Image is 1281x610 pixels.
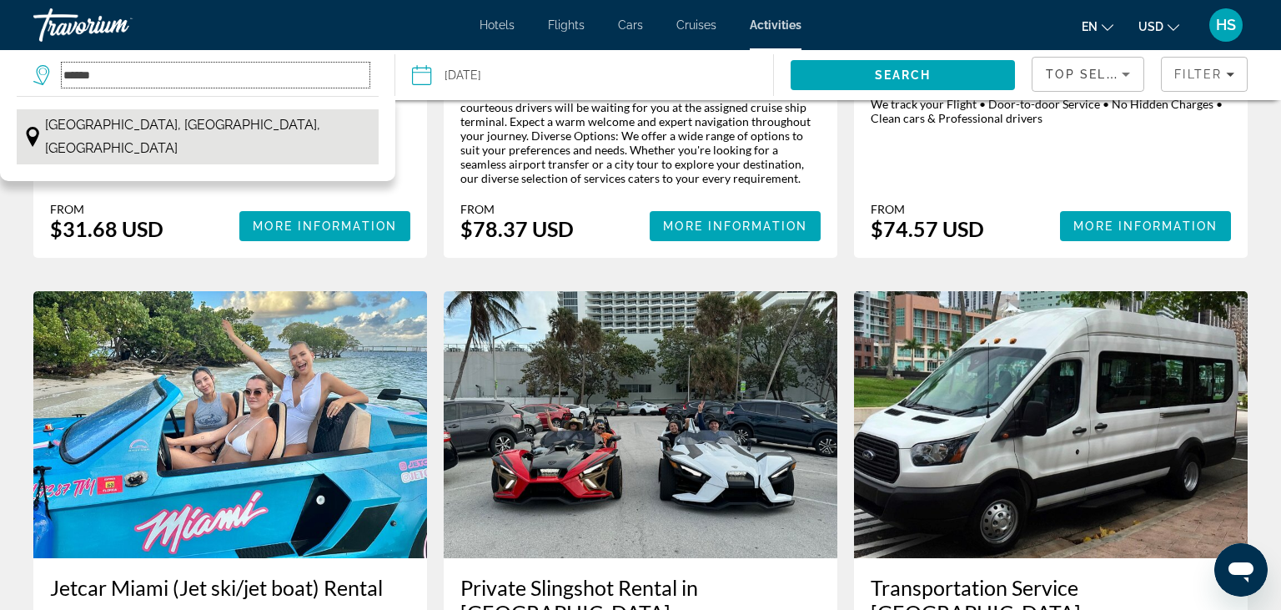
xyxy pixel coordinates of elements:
[50,202,163,216] div: From
[1138,20,1163,33] span: USD
[1046,68,1141,81] span: Top Sellers
[663,219,807,233] span: More Information
[791,60,1015,90] button: Search
[33,3,200,47] a: Travorium
[875,68,932,82] span: Search
[871,202,984,216] div: From
[412,50,773,100] button: [DATE]Date: Oct 9, 2025
[1204,8,1248,43] button: User Menu
[1174,68,1222,81] span: Filter
[253,219,397,233] span: More Information
[1046,64,1130,84] mat-select: Sort by
[1216,17,1236,33] span: HS
[871,216,984,241] div: $74.57 USD
[650,211,821,241] button: More Information
[239,211,410,241] button: More Information
[1082,20,1098,33] span: en
[444,291,837,558] img: Private Slingshot Rental in Miami
[460,216,574,241] div: $78.37 USD
[1214,543,1268,597] iframe: Button to launch messaging window
[1082,14,1113,38] button: Change language
[750,18,801,32] a: Activities
[45,113,370,160] span: [GEOGRAPHIC_DATA], [GEOGRAPHIC_DATA], [GEOGRAPHIC_DATA]
[1060,211,1231,241] button: More Information
[1161,57,1248,92] button: Filters
[854,291,1248,558] img: Transportation Service Fort Lauderdale Airport - Miami Hotel / Port of Miami
[676,18,716,32] a: Cruises
[50,575,410,600] a: Jetcar Miami (Jet ski/jet boat) Rental
[50,216,163,241] div: $31.68 USD
[1073,219,1218,233] span: More Information
[17,109,379,164] button: Select destination: Nassau, New Providence Island, Bahamas
[480,18,515,32] a: Hotels
[1138,14,1179,38] button: Change currency
[548,18,585,32] a: Flights
[460,202,574,216] div: From
[33,291,427,558] img: Jetcar Miami (Jet ski/jet boat) Rental
[62,63,369,88] input: Search destination
[618,18,643,32] a: Cars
